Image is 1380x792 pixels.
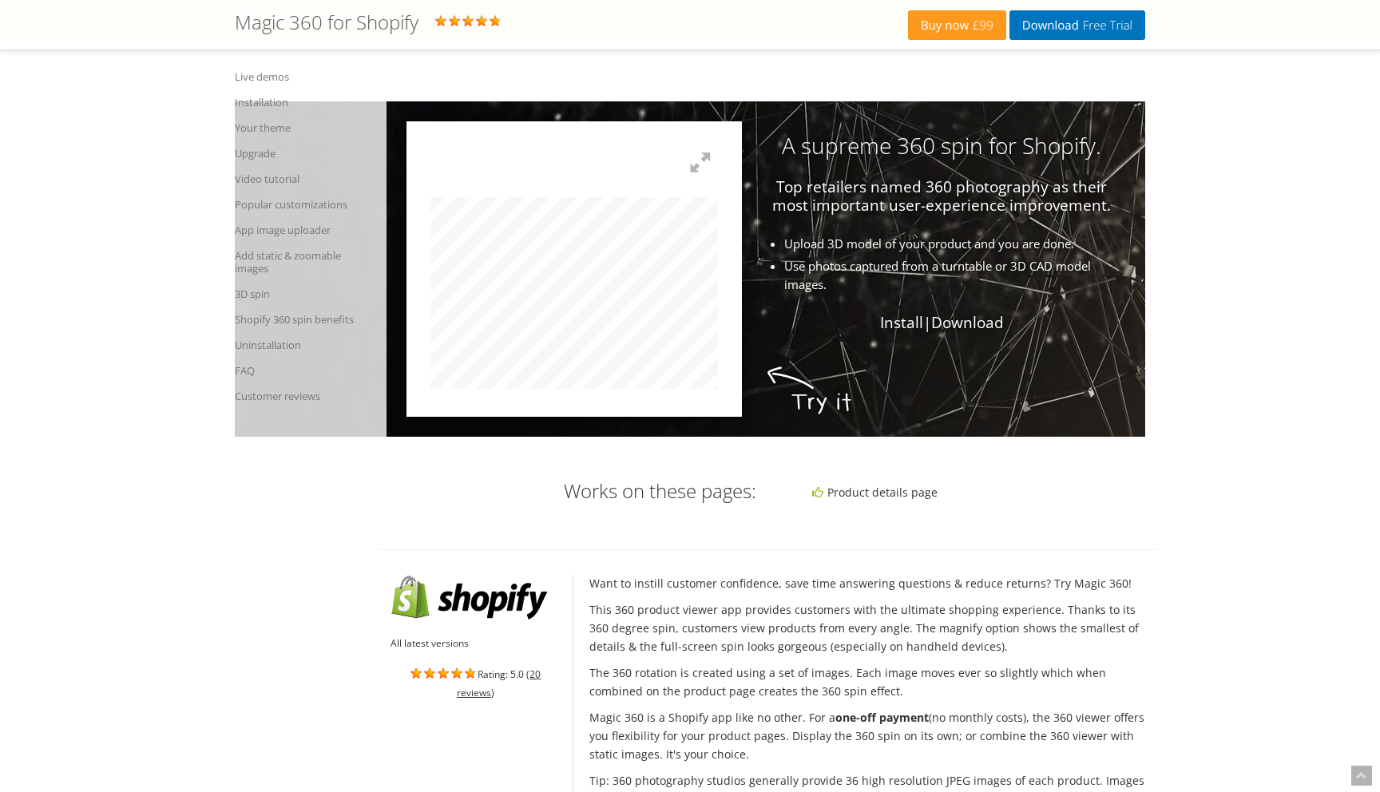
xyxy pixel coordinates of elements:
span: Free Trial [1079,19,1132,32]
ul: All latest versions [391,634,561,652]
li: Product details page [812,483,1143,501]
a: 3D spin [235,281,383,307]
p: Magic 360 is a Shopify app like no other. For a (no monthly costs), the 360 viewer offers you fle... [589,708,1145,763]
a: Uninstallation [235,332,383,358]
a: Download [931,312,1004,333]
a: Add static & zoomable images [235,243,383,281]
h3: A supreme 360 spin for Shopify. [387,133,1113,158]
p: This 360 product viewer app provides customers with the ultimate shopping experience. Thanks to i... [589,600,1145,655]
a: Video tutorial [235,166,383,192]
a: Your theme [235,115,383,141]
a: Install [880,312,923,333]
li: Upload 3D model of your product and you are done. [433,235,1128,253]
p: Want to instill customer confidence, save time answering questions & reduce returns? Try Magic 360! [589,574,1145,592]
h1: Magic 360 for Shopify [235,12,418,33]
strong: one-off payment [835,710,929,725]
a: Shopify 360 spin benefits [235,307,383,332]
a: Buy now£99 [908,10,1006,40]
a: Upgrade [235,141,383,166]
a: Installation [235,89,383,115]
a: App image uploader [235,217,383,243]
a: FAQ [235,358,383,383]
span: £99 [969,19,993,32]
h3: Works on these pages: [391,481,756,501]
a: Customer reviews [235,383,383,409]
a: Popular customizations [235,192,383,217]
li: Use photos captured from a turntable or 3D CAD model images. [433,257,1128,294]
p: The 360 rotation is created using a set of images. Each image moves ever so slightly which when c... [589,663,1145,700]
a: DownloadFree Trial [1009,10,1145,40]
p: Top retailers named 360 photography as their most important user-experience improvement. [387,178,1113,215]
div: Rating: 5.0 ( ) [235,12,908,38]
p: | [387,314,1113,332]
div: Rating: 5.0 ( ) [391,664,561,702]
